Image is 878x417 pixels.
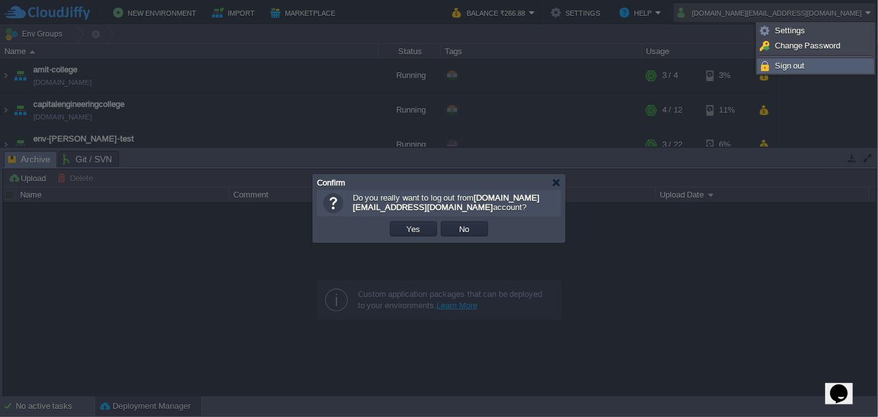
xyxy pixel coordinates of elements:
a: Change Password [758,39,874,53]
button: Yes [403,223,425,235]
iframe: chat widget [825,367,865,404]
span: Sign out [775,61,805,70]
b: [DOMAIN_NAME][EMAIL_ADDRESS][DOMAIN_NAME] [353,193,540,212]
span: Change Password [775,41,841,50]
a: Settings [758,24,874,38]
span: Do you really want to log out from account? [353,193,540,212]
button: No [456,223,474,235]
span: Settings [775,26,805,35]
a: Sign out [758,59,874,73]
span: Confirm [317,178,345,187]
